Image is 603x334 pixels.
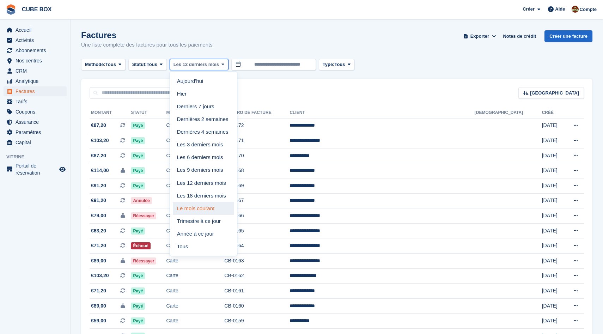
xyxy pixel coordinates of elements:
img: stora-icon-8386f47178a22dfd0bd8f6a31ec36ba5ce8667c1dd55bd0f319d3a0aa187defe.svg [6,4,16,15]
span: €91,20 [91,197,106,204]
span: Payé [131,167,145,174]
span: Payé [131,152,145,159]
a: Les 6 derniers mois [173,151,234,164]
td: CB-0171 [224,133,290,148]
a: Les 12 derniers mois [173,177,234,189]
td: Carte [166,254,224,269]
td: CB-0168 [224,163,290,178]
td: Carte [166,118,224,133]
span: Compte [580,6,597,13]
a: menu [4,162,67,176]
span: Type: [323,61,335,68]
span: €87,20 [91,122,106,129]
span: Méthode: [85,61,105,68]
a: Année à ce jour [173,227,234,240]
span: Activités [16,35,58,45]
a: Aujourd'hui [173,75,234,87]
td: CB-0165 [224,223,290,238]
a: Les 9 derniers mois [173,164,234,177]
a: Derniers 7 jours [173,100,234,113]
span: Abonnements [16,45,58,55]
h1: Factures [81,30,213,40]
a: Tous [173,240,234,253]
td: Carte [166,208,224,224]
span: Les 12 derniers mois [173,61,219,68]
td: Carte [166,268,224,284]
span: Capital [16,138,58,147]
a: menu [4,117,67,127]
span: CRM [16,66,58,76]
button: Statut: Tous [128,59,167,71]
a: Créer une facture [544,30,592,42]
a: menu [4,25,67,35]
a: menu [4,86,67,96]
span: Portail de réservation [16,162,58,176]
a: menu [4,97,67,107]
span: €71,20 [91,287,106,294]
span: Assurance [16,117,58,127]
button: Exporter [462,30,497,42]
td: CB-0166 [224,208,290,224]
td: Carte [166,298,224,314]
span: Payé [131,287,145,294]
p: Une liste complète des factures pour tous les paiements [81,41,213,49]
span: Exporter [470,33,489,40]
span: Payé [131,303,145,310]
td: [DATE] [542,133,564,148]
td: Carte [166,238,224,254]
td: CB-0163 [224,254,290,269]
span: €59,00 [91,317,106,324]
td: CB-0164 [224,238,290,254]
span: Coupons [16,107,58,117]
span: Paramètres [16,127,58,137]
td: [DATE] [542,163,564,178]
a: menu [4,107,67,117]
span: Payé [131,137,145,144]
td: [DATE] [542,254,564,269]
button: Type: Tous [319,59,355,71]
span: €71,20 [91,242,106,249]
span: €87,20 [91,152,106,159]
th: [DEMOGRAPHIC_DATA] [475,107,542,119]
span: Aide [555,6,565,13]
a: Notes de crédit [500,30,539,42]
span: €114,00 [91,167,109,174]
td: CB-0162 [224,268,290,284]
span: €91,20 [91,182,106,189]
a: Le mois courant [173,202,234,215]
a: Les 18 derniers mois [173,189,234,202]
span: [GEOGRAPHIC_DATA] [530,90,579,97]
a: menu [4,56,67,66]
span: €63,20 [91,227,106,235]
td: Carte [166,163,224,178]
td: [DATE] [542,284,564,299]
span: Factures [16,86,58,96]
button: Méthode: Tous [81,59,126,71]
span: €89,00 [91,257,106,265]
td: [DATE] [542,314,564,329]
span: €89,00 [91,302,106,310]
span: Payé [131,227,145,235]
a: Les 3 derniers mois [173,138,234,151]
span: Payé [131,272,145,279]
span: Échoué [131,242,150,249]
span: Payé [131,182,145,189]
span: €103,20 [91,272,109,279]
span: Tous [147,61,157,68]
a: menu [4,76,67,86]
th: Montant [90,107,131,119]
span: Vitrine [6,153,70,160]
td: Carte [166,284,224,299]
td: CB-0172 [224,118,290,133]
td: [DATE] [542,208,564,224]
td: CB-0167 [224,193,290,208]
span: Annulée [131,197,152,204]
td: Carte [166,148,224,163]
td: CB-0170 [224,148,290,163]
td: [DATE] [542,193,564,208]
a: Dernières 4 semaines [173,126,234,138]
span: Tarifs [16,97,58,107]
span: Créer [523,6,535,13]
td: Carte [166,178,224,194]
td: CB-0161 [224,284,290,299]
